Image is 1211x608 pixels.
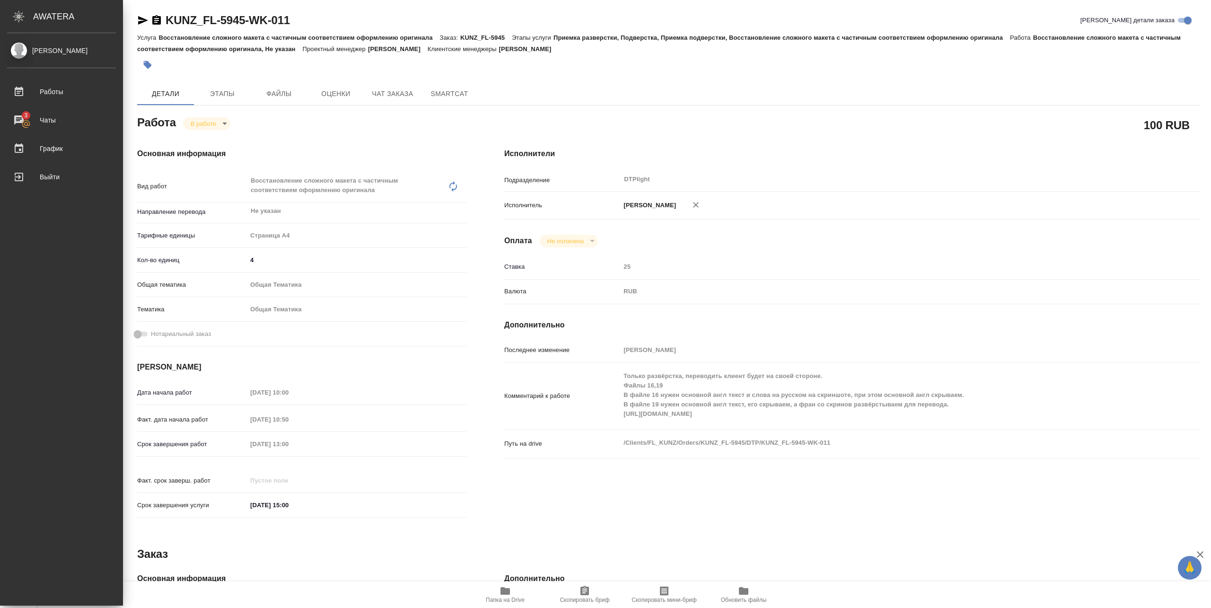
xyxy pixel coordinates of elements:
p: Комментарий к работе [504,391,620,401]
div: В работе [183,117,230,130]
span: Чат заказа [370,88,415,100]
p: Общая тематика [137,280,247,290]
h2: Заказ [137,546,168,562]
p: Срок завершения работ [137,440,247,449]
h4: Оплата [504,235,532,247]
button: Добавить тэг [137,54,158,75]
p: Исполнитель [504,201,620,210]
input: Пустое поле [620,343,1142,357]
p: [PERSON_NAME] [499,45,559,53]
p: Факт. срок заверш. работ [137,476,247,485]
a: График [2,137,121,160]
input: Пустое поле [247,474,330,487]
input: Пустое поле [247,386,330,399]
button: В работе [188,120,219,128]
span: Этапы [200,88,245,100]
div: Чаты [7,113,116,127]
button: 🙏 [1178,556,1202,580]
p: Кол-во единиц [137,256,247,265]
span: Обновить файлы [721,597,767,603]
textarea: /Clients/FL_KUNZ/Orders/KUNZ_FL-5945/DTP/KUNZ_FL-5945-WK-011 [620,435,1142,451]
span: [PERSON_NAME] детали заказа [1080,16,1175,25]
div: Работы [7,85,116,99]
span: Скопировать мини-бриф [632,597,696,603]
span: Нотариальный заказ [151,329,211,339]
a: KUNZ_FL-5945-WK-011 [166,14,290,26]
p: Клиентские менеджеры [428,45,499,53]
button: Папка на Drive [465,582,545,608]
div: График [7,141,116,156]
button: Обновить файлы [704,582,783,608]
textarea: Только развёрстка, переводить клиент будет на своей стороне. Файлы 16,19 В файле 16 нужен основно... [620,368,1142,422]
p: Направление перевода [137,207,247,217]
p: Тематика [137,305,247,314]
p: Услуга [137,34,158,41]
span: Детали [143,88,188,100]
p: Тарифные единицы [137,231,247,240]
div: В работе [540,235,598,247]
span: Папка на Drive [486,597,525,603]
div: Общая Тематика [247,277,466,293]
span: SmartCat [427,88,472,100]
div: RUB [620,283,1142,300]
h4: Основная информация [137,573,466,584]
p: Приемка разверстки, Подверстка, Приемка подверстки, Восстановление сложного макета с частичным со... [553,34,1010,41]
p: Дата начала работ [137,388,247,397]
input: Пустое поле [620,260,1142,273]
div: Страница А4 [247,228,466,244]
p: [PERSON_NAME] [368,45,428,53]
p: Срок завершения услуги [137,501,247,510]
p: Путь на drive [504,439,620,449]
button: Скопировать ссылку [151,15,162,26]
h4: Исполнители [504,148,1201,159]
p: Работа [1010,34,1033,41]
h4: Дополнительно [504,573,1201,584]
h4: Основная информация [137,148,466,159]
input: Пустое поле [247,437,330,451]
div: Выйти [7,170,116,184]
div: [PERSON_NAME] [7,45,116,56]
a: Работы [2,80,121,104]
div: Общая Тематика [247,301,466,317]
button: Не оплачена [544,237,587,245]
h2: Работа [137,113,176,130]
p: Заказ: [440,34,460,41]
p: KUNZ_FL-5945 [460,34,512,41]
p: Этапы услуги [512,34,553,41]
p: Проектный менеджер [303,45,368,53]
p: Факт. дата начала работ [137,415,247,424]
h4: [PERSON_NAME] [137,361,466,373]
p: [PERSON_NAME] [620,201,676,210]
button: Скопировать ссылку для ЯМессенджера [137,15,149,26]
h2: 100 RUB [1144,117,1190,133]
button: Удалить исполнителя [685,194,706,215]
p: Вид работ [137,182,247,191]
span: 🙏 [1182,558,1198,578]
span: Оценки [313,88,359,100]
p: Ставка [504,262,620,272]
input: ✎ Введи что-нибудь [247,253,466,267]
input: Пустое поле [247,413,330,426]
span: Файлы [256,88,302,100]
p: Валюта [504,287,620,296]
span: Скопировать бриф [560,597,609,603]
a: 3Чаты [2,108,121,132]
p: Последнее изменение [504,345,620,355]
a: Выйти [2,165,121,189]
h4: Дополнительно [504,319,1201,331]
div: AWATERA [33,7,123,26]
button: Скопировать мини-бриф [624,582,704,608]
input: ✎ Введи что-нибудь [247,498,330,512]
p: Подразделение [504,176,620,185]
span: 3 [18,111,33,120]
p: Восстановление сложного макета с частичным соответствием оформлению оригинала [158,34,439,41]
button: Скопировать бриф [545,582,624,608]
